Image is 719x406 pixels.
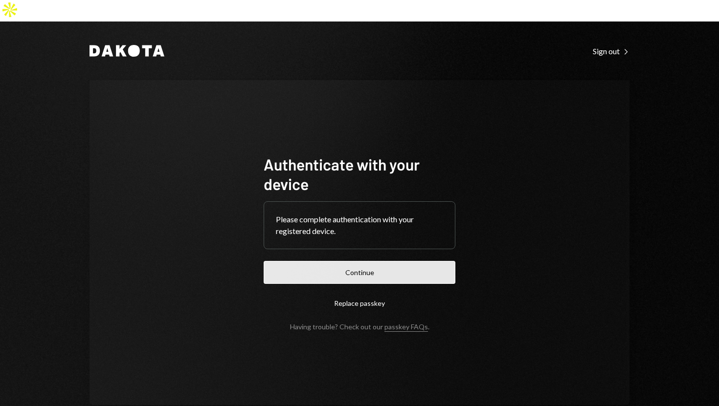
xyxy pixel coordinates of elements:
h1: Authenticate with your device [264,154,455,193]
button: Replace passkey [264,292,455,315]
button: Continue [264,261,455,284]
div: Having trouble? Check out our . [290,322,429,331]
a: Sign out [593,45,629,56]
div: Please complete authentication with your registered device. [276,214,443,237]
a: passkey FAQs [384,322,428,332]
div: Sign out [593,46,629,56]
